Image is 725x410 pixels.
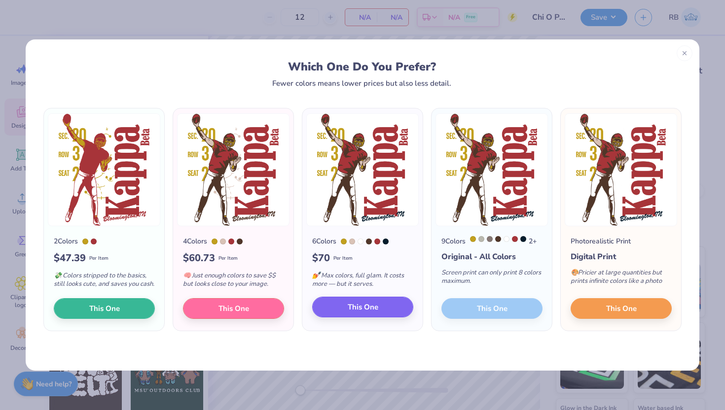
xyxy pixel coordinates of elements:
[312,251,330,266] span: $ 70
[441,251,543,263] div: Original - All Colors
[212,239,217,244] div: 7753 C
[177,113,290,226] img: 4 color option
[520,236,526,242] div: 296 C
[470,236,476,242] div: 7753 C
[89,255,109,262] span: Per Item
[183,251,215,266] span: $ 60.73
[504,236,509,242] div: White
[237,239,243,244] div: 476 C
[348,302,378,313] span: This One
[54,251,86,266] span: $ 47.39
[571,268,579,277] span: 🎨
[82,239,88,244] div: 7753 C
[366,239,372,244] div: 476 C
[312,297,413,317] button: This One
[571,298,672,319] button: This One
[312,266,413,298] div: Max colors, full glam. It costs more — but it serves.
[441,263,543,295] div: Screen print can only print 8 colors maximum.
[512,236,518,242] div: 1807 C
[606,303,637,314] span: This One
[48,113,160,226] img: 2 color option
[435,113,548,226] img: 9 color option
[333,255,353,262] span: Per Item
[383,239,389,244] div: 296 C
[341,239,347,244] div: 7753 C
[571,236,631,246] div: Photorealistic Print
[54,236,78,246] div: 2 Colors
[218,303,249,314] span: This One
[220,239,226,244] div: 4755 C
[349,239,355,244] div: 4755 C
[571,263,672,295] div: Pricier at large quantities but prints infinite colors like a photo
[183,236,207,246] div: 4 Colors
[571,251,672,263] div: Digital Print
[487,236,493,242] div: 409 C
[183,271,191,280] span: 🧠
[358,239,363,244] div: White
[478,236,484,242] div: 413 C
[91,239,97,244] div: 1807 C
[565,113,677,226] img: Photorealistic preview
[54,266,155,298] div: Colors stripped to the basics, still looks cute, and saves you cash.
[183,266,284,298] div: Just enough colors to save $$ but looks close to your image.
[470,236,537,246] div: 2 +
[53,60,672,73] div: Which One Do You Prefer?
[374,239,380,244] div: 1807 C
[272,79,451,87] div: Fewer colors means lower prices but also less detail.
[441,236,466,246] div: 9 Colors
[228,239,234,244] div: 1807 C
[306,113,419,226] img: 6 color option
[54,298,155,319] button: This One
[183,298,284,319] button: This One
[312,236,336,246] div: 6 Colors
[312,271,320,280] span: 💅
[218,255,238,262] span: Per Item
[89,303,120,314] span: This One
[495,236,501,242] div: 476 C
[54,271,62,280] span: 💸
